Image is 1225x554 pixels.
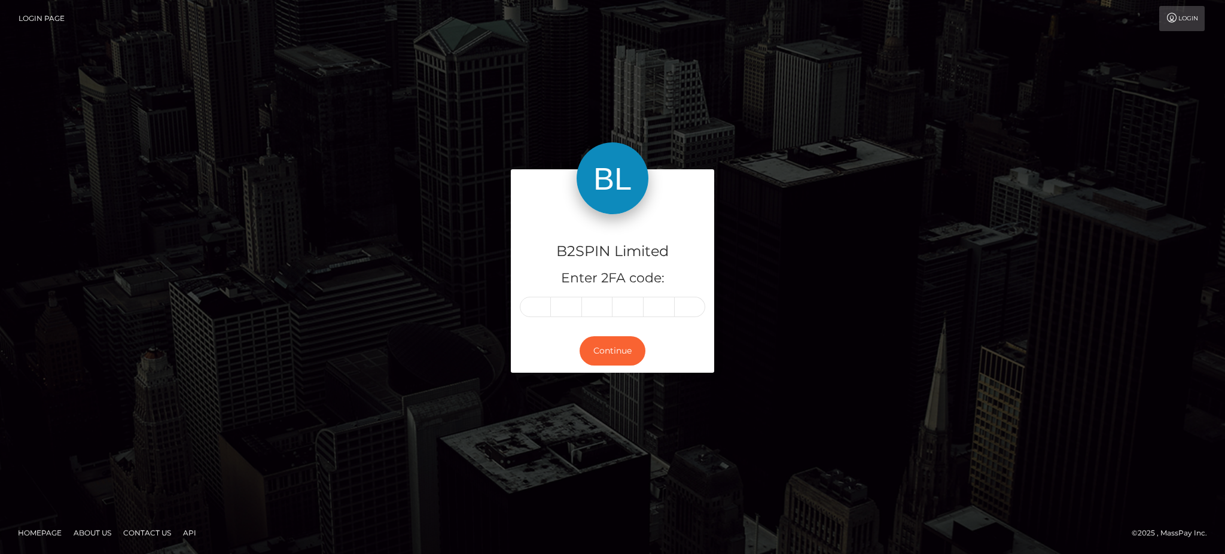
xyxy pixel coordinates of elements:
[13,523,66,542] a: Homepage
[1159,6,1205,31] a: Login
[577,142,648,214] img: B2SPIN Limited
[69,523,116,542] a: About Us
[520,241,705,262] h4: B2SPIN Limited
[520,269,705,288] h5: Enter 2FA code:
[1132,526,1216,540] div: © 2025 , MassPay Inc.
[580,336,645,366] button: Continue
[19,6,65,31] a: Login Page
[178,523,201,542] a: API
[118,523,176,542] a: Contact Us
